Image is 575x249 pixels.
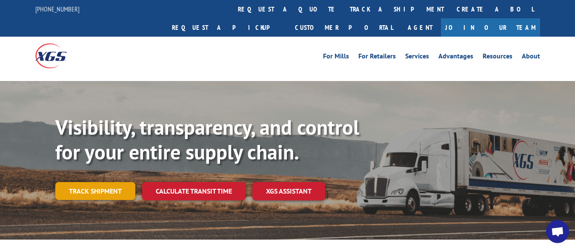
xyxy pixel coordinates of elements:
[438,53,473,62] a: Advantages
[405,53,429,62] a: Services
[323,53,349,62] a: For Mills
[546,220,569,243] div: Open chat
[522,53,540,62] a: About
[358,53,396,62] a: For Retailers
[441,18,540,37] a: Join Our Team
[55,182,135,200] a: Track shipment
[252,182,325,200] a: XGS ASSISTANT
[399,18,441,37] a: Agent
[35,5,80,13] a: [PHONE_NUMBER]
[166,18,289,37] a: Request a pickup
[289,18,399,37] a: Customer Portal
[55,114,359,165] b: Visibility, transparency, and control for your entire supply chain.
[483,53,512,62] a: Resources
[142,182,246,200] a: Calculate transit time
